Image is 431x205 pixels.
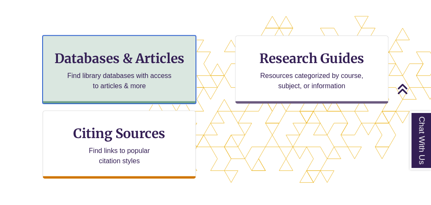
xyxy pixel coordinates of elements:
[256,71,367,91] p: Resources categorized by course, subject, or information
[242,50,381,66] h3: Research Guides
[67,125,171,141] h3: Citing Sources
[397,83,429,95] a: Back to Top
[50,50,189,66] h3: Databases & Articles
[235,35,388,104] a: Research Guides Resources categorized by course, subject, or information
[43,35,196,104] a: Databases & Articles Find library databases with access to articles & more
[78,146,161,166] p: Find links to popular citation styles
[64,71,175,91] p: Find library databases with access to articles & more
[43,110,196,179] a: Citing Sources Find links to popular citation styles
